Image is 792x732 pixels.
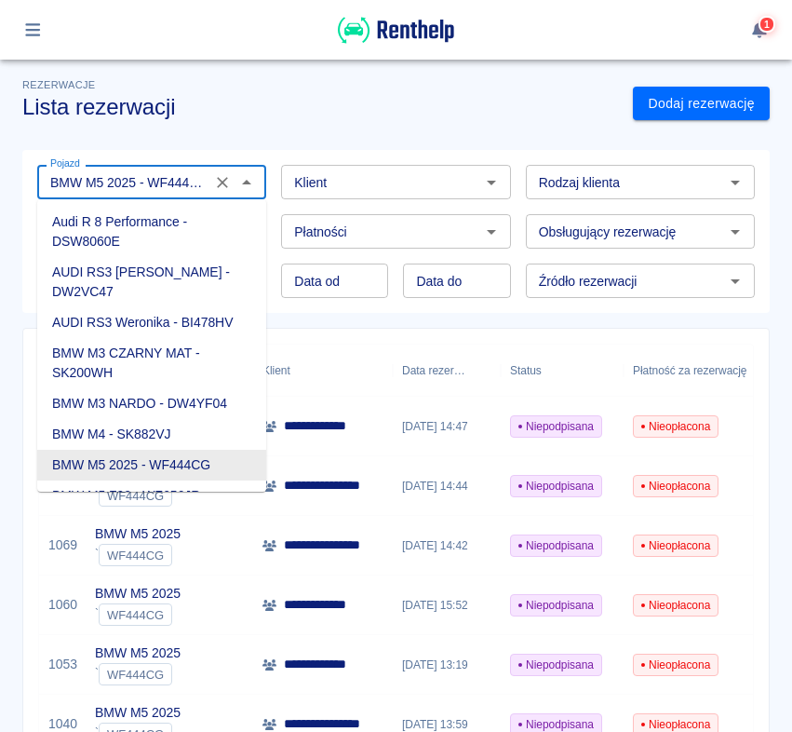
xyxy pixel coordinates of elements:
[95,663,181,685] div: `
[253,345,393,397] div: Klient
[478,169,504,196] button: Otwórz
[722,268,748,294] button: Otwórz
[633,345,747,397] div: Płatność za rezerwację
[511,537,601,554] span: Niepodpisana
[22,79,95,90] span: Rezerwacje
[37,207,266,257] li: Audi R 8 Performance - DSW8060E
[722,169,748,196] button: Otwórz
[402,345,465,397] div: Data rezerwacji
[37,307,266,338] li: AUDI RS3 Weronika - BI478HV
[37,257,266,307] li: AUDI RS3 [PERSON_NAME] - DW2VC47
[511,478,601,495] span: Niepodpisana
[393,516,501,576] div: [DATE] 14:42
[95,524,181,544] p: BMW M5 2025
[100,608,171,622] span: WF444CG
[393,635,501,695] div: [DATE] 13:19
[262,345,290,397] div: Klient
[501,345,624,397] div: Status
[634,657,718,673] span: Nieopłacona
[48,595,77,615] a: 1060
[742,14,778,46] button: 1
[633,87,770,121] a: Dodaj rezerwację
[510,345,542,397] div: Status
[100,668,171,682] span: WF444CG
[403,264,510,298] input: DD.MM.YYYY
[100,549,171,563] span: WF444CG
[511,657,601,673] span: Niepodpisana
[37,419,266,450] li: BMW M4 - SK882VJ
[338,15,454,46] img: Renthelp logo
[48,655,77,674] a: 1053
[634,478,718,495] span: Nieopłacona
[95,584,181,603] p: BMW M5 2025
[95,603,181,626] div: `
[762,20,772,30] span: 1
[37,450,266,481] li: BMW M5 2025 - WF444CG
[234,169,260,196] button: Zamknij
[37,338,266,388] li: BMW M3 CZARNY MAT - SK200WH
[95,644,181,663] p: BMW M5 2025
[465,358,491,384] button: Sort
[48,535,77,555] a: 1069
[393,397,501,456] div: [DATE] 14:47
[100,489,171,503] span: WF444CG
[95,544,181,566] div: `
[634,537,718,554] span: Nieopłacona
[37,388,266,419] li: BMW M3 NARDO - DW4YF04
[209,169,235,196] button: Wyczyść
[634,418,718,435] span: Nieopłacona
[95,703,181,723] p: BMW M5 2025
[634,597,718,614] span: Nieopłacona
[338,34,454,49] a: Renthelp logo
[393,576,501,635] div: [DATE] 15:52
[50,156,80,170] label: Pojazd
[22,94,618,120] h3: Lista rezerwacji
[281,264,388,298] input: DD.MM.YYYY
[511,418,601,435] span: Niepodpisana
[478,219,504,245] button: Otwórz
[511,597,601,614] span: Niepodpisana
[624,345,772,397] div: Płatność za rezerwację
[722,219,748,245] button: Otwórz
[95,484,181,507] div: `
[393,345,501,397] div: Data rezerwacji
[393,456,501,516] div: [DATE] 14:44
[37,481,266,511] li: BMW M5 F90 - WZ656JR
